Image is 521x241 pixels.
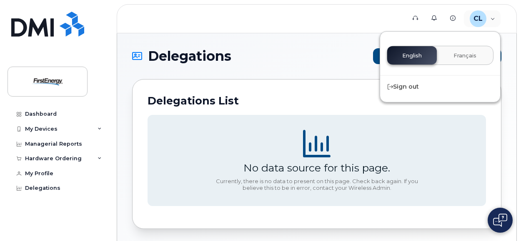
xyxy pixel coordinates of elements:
img: Open chat [493,214,507,227]
a: New Hardware Ordering Delegation [373,48,501,64]
h2: Delegations List [148,94,486,107]
div: Sign out [380,79,500,94]
div: Currently, there is no data to present on this page. Check back again. If you believe this to be ... [213,178,421,191]
div: No data source for this page. [243,161,390,174]
span: Français [453,52,476,59]
span: Delegations [148,50,231,62]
